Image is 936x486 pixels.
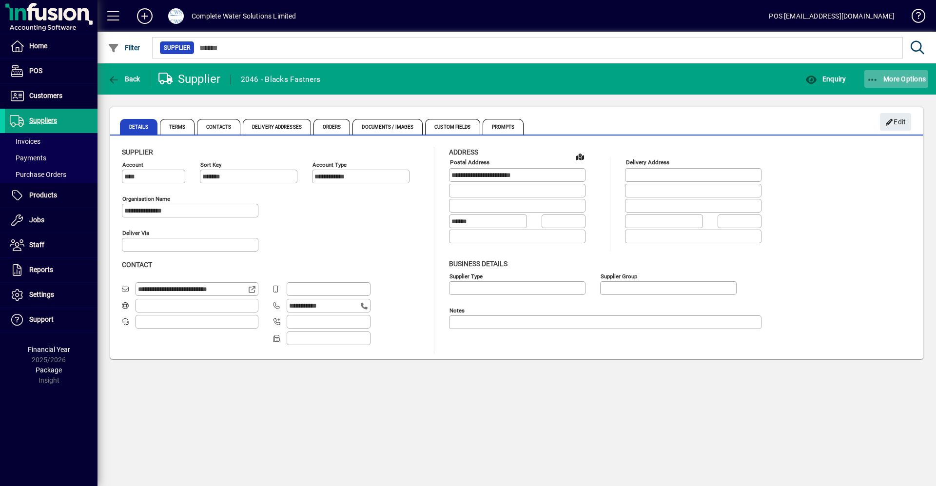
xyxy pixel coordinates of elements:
button: Edit [880,113,911,131]
span: Purchase Orders [10,171,66,178]
button: Profile [160,7,192,25]
a: Home [5,34,97,58]
span: Jobs [29,216,44,224]
span: Filter [108,44,140,52]
a: Staff [5,233,97,257]
span: Contact [122,261,152,269]
span: Reports [29,266,53,273]
span: More Options [867,75,926,83]
span: Custom Fields [425,119,480,135]
span: Delivery Addresses [243,119,311,135]
span: Support [29,315,54,323]
mat-label: Account Type [312,161,347,168]
span: Enquiry [805,75,846,83]
a: Payments [5,150,97,166]
span: Edit [885,114,906,130]
span: Address [449,148,478,156]
mat-label: Account [122,161,143,168]
span: Terms [160,119,195,135]
span: Payments [10,154,46,162]
div: POS [EMAIL_ADDRESS][DOMAIN_NAME] [769,8,895,24]
span: Supplier [164,43,190,53]
span: Orders [313,119,351,135]
div: 2046 - Blacks Fastners [241,72,321,87]
span: Package [36,366,62,374]
span: Details [120,119,157,135]
span: Supplier [122,148,153,156]
a: Reports [5,258,97,282]
a: Jobs [5,208,97,233]
mat-label: Deliver via [122,230,149,236]
button: Filter [105,39,143,57]
div: Complete Water Solutions Limited [192,8,296,24]
span: Business details [449,260,507,268]
a: Customers [5,84,97,108]
span: Staff [29,241,44,249]
a: Support [5,308,97,332]
button: More Options [864,70,929,88]
mat-label: Sort key [200,161,221,168]
a: View on map [572,149,588,164]
mat-label: Supplier group [601,272,637,279]
span: Prompts [483,119,524,135]
a: Knowledge Base [904,2,924,34]
span: Contacts [197,119,240,135]
a: Purchase Orders [5,166,97,183]
span: Invoices [10,137,40,145]
span: Home [29,42,47,50]
mat-label: Supplier type [449,272,483,279]
span: Suppliers [29,117,57,124]
button: Add [129,7,160,25]
span: Financial Year [28,346,70,353]
span: Products [29,191,57,199]
app-page-header-button: Back [97,70,151,88]
span: Customers [29,92,62,99]
span: Back [108,75,140,83]
mat-label: Organisation name [122,195,170,202]
span: Settings [29,291,54,298]
a: POS [5,59,97,83]
a: Invoices [5,133,97,150]
a: Products [5,183,97,208]
mat-label: Notes [449,307,465,313]
button: Back [105,70,143,88]
a: Settings [5,283,97,307]
span: Documents / Images [352,119,423,135]
div: Supplier [158,71,221,87]
span: POS [29,67,42,75]
button: Enquiry [803,70,848,88]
